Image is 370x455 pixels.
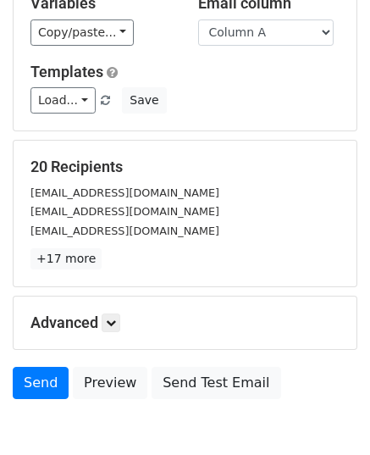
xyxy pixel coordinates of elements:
a: Send Test Email [152,367,280,399]
iframe: Chat Widget [285,374,370,455]
h5: 20 Recipients [30,158,340,176]
a: Send [13,367,69,399]
a: +17 more [30,248,102,269]
a: Templates [30,63,103,80]
a: Load... [30,87,96,114]
small: [EMAIL_ADDRESS][DOMAIN_NAME] [30,225,219,237]
a: Copy/paste... [30,19,134,46]
h5: Advanced [30,314,340,332]
small: [EMAIL_ADDRESS][DOMAIN_NAME] [30,205,219,218]
button: Save [122,87,166,114]
a: Preview [73,367,147,399]
small: [EMAIL_ADDRESS][DOMAIN_NAME] [30,186,219,199]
